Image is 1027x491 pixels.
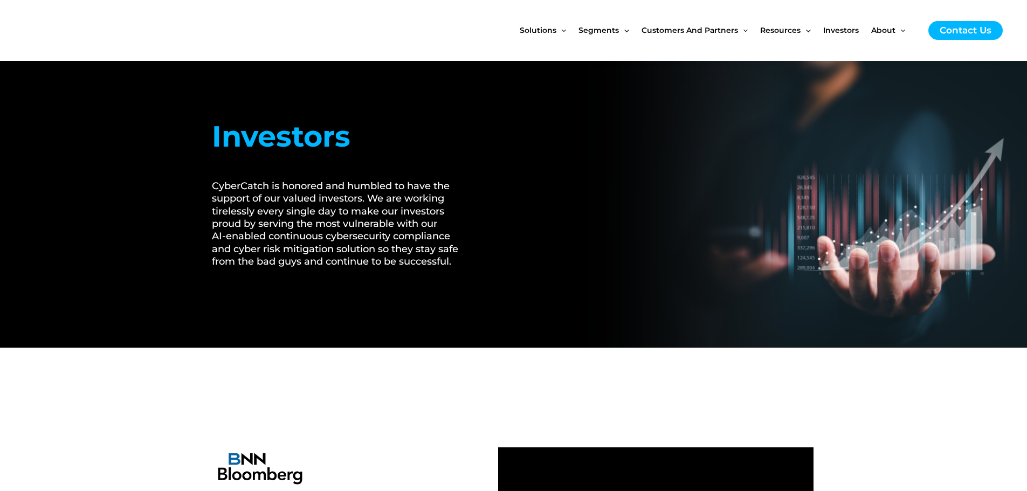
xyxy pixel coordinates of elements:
span: Menu Toggle [895,8,905,53]
span: Segments [578,8,619,53]
span: Customers and Partners [642,8,738,53]
nav: Site Navigation: New Main Menu [520,8,918,53]
span: Resources [760,8,801,53]
span: Investors [823,8,859,53]
span: Menu Toggle [801,8,810,53]
span: About [871,8,895,53]
span: Menu Toggle [619,8,629,53]
a: Contact Us [928,21,1003,40]
span: Menu Toggle [738,8,748,53]
img: CyberCatch [19,8,148,53]
span: Solutions [520,8,556,53]
h1: Investors [212,115,471,158]
span: Menu Toggle [556,8,566,53]
h2: CyberCatch is honored and humbled to have the support of our valued investors. We are working tir... [212,180,471,268]
a: Investors [823,8,871,53]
